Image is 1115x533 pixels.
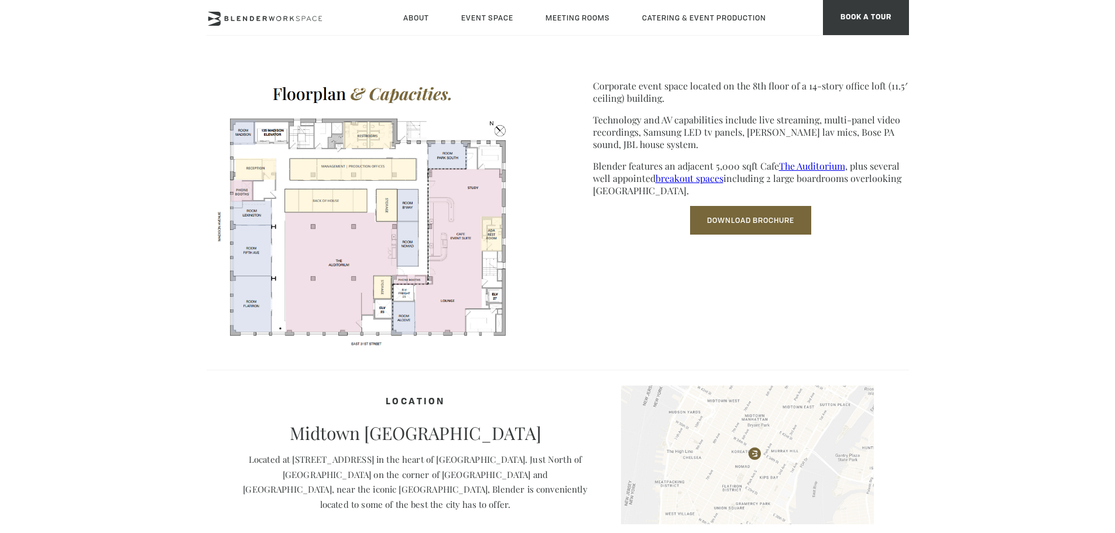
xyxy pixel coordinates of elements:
[593,114,909,150] p: Technology and AV capabilities include live streaming, multi-panel video recordings, Samsung LED ...
[242,391,589,414] h4: Location
[593,160,909,197] p: Blender features an adjacent 5,000 sqft Cafe , plus several well appointed including 2 large boar...
[690,206,811,235] a: Download Brochure
[593,80,909,104] p: Corporate event space located on the 8th floor of a 14-story office loft (11.5′ ceiling) building.
[621,386,874,525] img: blender-map.jpg
[656,172,723,184] a: breakout spaces
[242,452,589,512] p: Located at [STREET_ADDRESS] in the heart of [GEOGRAPHIC_DATA]. Just North of [GEOGRAPHIC_DATA] on...
[779,160,845,172] a: The Auditorium
[242,422,589,443] p: Midtown [GEOGRAPHIC_DATA]
[207,75,523,349] img: FLOORPLAN-Screenshot-2025.png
